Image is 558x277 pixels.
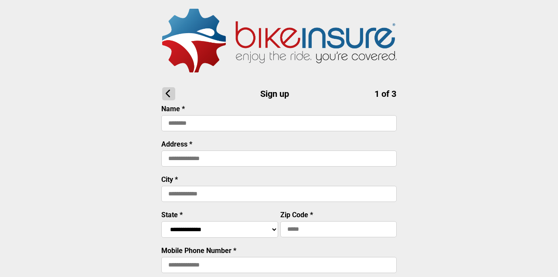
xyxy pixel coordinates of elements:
label: Mobile Phone Number * [161,246,236,255]
label: State * [161,211,183,219]
label: City * [161,175,178,184]
span: 1 of 3 [374,89,396,99]
h1: Sign up [162,87,396,100]
label: Address * [161,140,192,148]
label: Zip Code * [280,211,313,219]
label: Name * [161,105,185,113]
